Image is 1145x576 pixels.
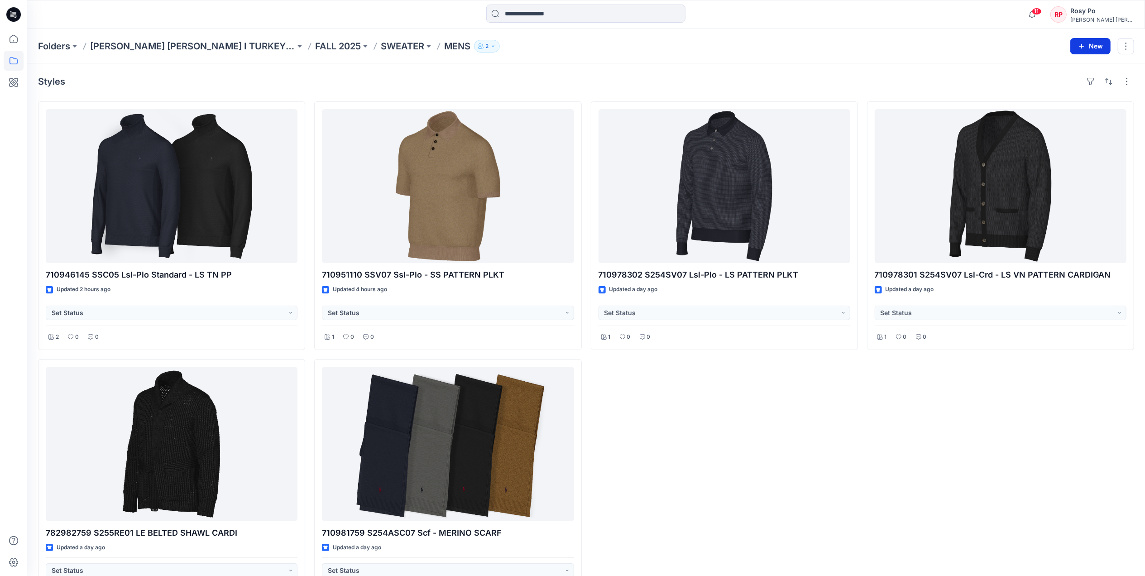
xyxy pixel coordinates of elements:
[875,109,1126,263] a: 710978301 S254SV07 Lsl-Crd - LS VN PATTERN CARDIGAN
[1070,16,1134,23] div: [PERSON_NAME] [PERSON_NAME]
[875,269,1126,281] p: 710978301 S254SV07 Lsl-Crd - LS VN PATTERN CARDIGAN
[370,332,374,342] p: 0
[56,332,59,342] p: 2
[885,332,887,342] p: 1
[46,269,297,281] p: 710946145 SSC05 Lsl-Plo Standard - LS TN PP
[333,285,387,294] p: Updated 4 hours ago
[46,109,297,263] a: 710946145 SSC05 Lsl-Plo Standard - LS TN PP
[886,285,934,294] p: Updated a day ago
[608,332,611,342] p: 1
[57,285,110,294] p: Updated 2 hours ago
[1070,5,1134,16] div: Rosy Po
[46,527,297,539] p: 782982759 S255RE01 LE BELTED SHAWL CARDI
[1032,8,1042,15] span: 11
[599,269,850,281] p: 710978302 S254SV07 Lsl-Plo - LS PATTERN PLKT
[90,40,295,53] a: [PERSON_NAME] [PERSON_NAME] I TURKEY Digital Shop
[381,40,424,53] a: SWEATER
[38,76,65,87] h4: Styles
[75,332,79,342] p: 0
[315,40,361,53] a: FALL 2025
[1070,38,1111,54] button: New
[609,285,658,294] p: Updated a day ago
[322,527,574,539] p: 710981759 S254ASC07 Scf - MERINO SCARF
[350,332,354,342] p: 0
[627,332,631,342] p: 0
[333,543,381,552] p: Updated a day ago
[923,332,927,342] p: 0
[322,269,574,281] p: 710951110 SSV07 Ssl-Plo - SS PATTERN PLKT
[46,367,297,521] a: 782982759 S255RE01 LE BELTED SHAWL CARDI
[647,332,651,342] p: 0
[485,41,489,51] p: 2
[444,40,470,53] p: MENS
[599,109,850,263] a: 710978302 S254SV07 Lsl-Plo - LS PATTERN PLKT
[57,543,105,552] p: Updated a day ago
[38,40,70,53] a: Folders
[322,109,574,263] a: 710951110 SSV07 Ssl-Plo - SS PATTERN PLKT
[903,332,907,342] p: 0
[322,367,574,521] a: 710981759 S254ASC07 Scf - MERINO SCARF
[1050,6,1067,23] div: RP
[95,332,99,342] p: 0
[474,40,500,53] button: 2
[332,332,334,342] p: 1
